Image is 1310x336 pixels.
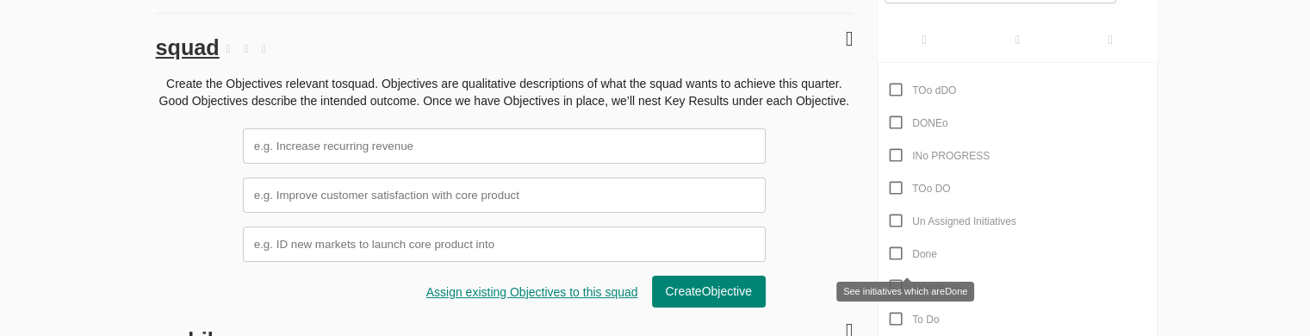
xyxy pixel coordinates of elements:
span: TOo DO [912,183,950,195]
p: Create the Objectives relevant to squad . Objectives are qualitative descriptions of what the squ... [156,75,854,109]
input: e.g. ID new markets to launch core product into [243,227,766,262]
input: e.g. Increase recurring revenue [243,128,766,164]
span: TOo dDO [912,84,956,96]
input: e.g. Improve customer satisfaction with core product [243,177,766,213]
span: To Do [912,314,939,326]
span: INo PROGRESS [912,150,990,162]
button: CreateObjective [652,276,766,308]
a: Assign existing Objectives to this squad [426,285,638,299]
span: Un Assigned Initiatives [912,215,1016,227]
span: DONEo [912,117,947,129]
span: squad [156,35,220,59]
span: Create Objective [666,281,752,302]
span: Inprogress [912,281,961,293]
span: Done [912,248,937,260]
